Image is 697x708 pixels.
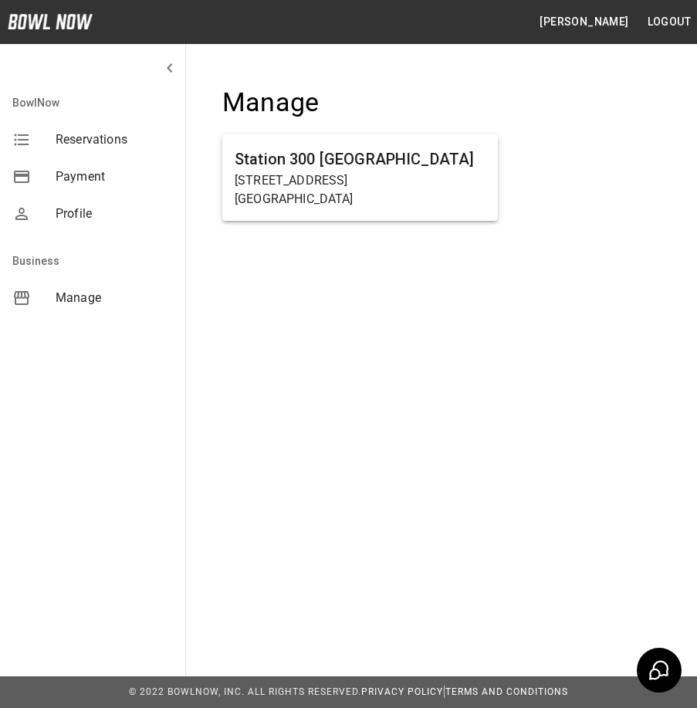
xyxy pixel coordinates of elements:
p: [GEOGRAPHIC_DATA] [235,190,486,208]
button: Logout [641,8,697,36]
span: Profile [56,205,173,223]
p: [STREET_ADDRESS] [235,171,486,190]
h4: Manage [222,86,498,119]
span: Payment [56,168,173,186]
img: logo [8,14,93,29]
h6: Station 300 [GEOGRAPHIC_DATA] [235,147,486,171]
span: Manage [56,289,173,307]
a: Terms and Conditions [445,686,568,697]
button: [PERSON_NAME] [533,8,634,36]
a: Privacy Policy [361,686,443,697]
span: © 2022 BowlNow, Inc. All Rights Reserved. [129,686,361,697]
span: Reservations [56,130,173,149]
